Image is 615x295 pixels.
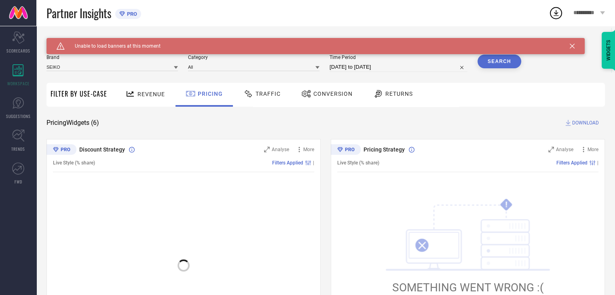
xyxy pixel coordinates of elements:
span: SOMETHING WENT WRONG :( [392,281,544,294]
svg: Zoom [548,147,554,152]
span: Traffic [256,91,281,97]
span: Analyse [556,147,573,152]
span: SUGGESTIONS [6,113,31,119]
span: Category [188,55,319,60]
span: | [313,160,314,166]
div: Premium [331,144,361,156]
span: Discount Strategy [79,146,125,153]
span: Brand [46,55,178,60]
span: Pricing Strategy [364,146,405,153]
span: TRENDS [11,146,25,152]
span: Analyse [272,147,289,152]
input: Select time period [330,62,467,72]
span: WORKSPACE [7,80,30,86]
span: Unable to load banners at this moment [65,43,161,49]
span: Live Style (% share) [337,160,379,166]
span: Live Style (% share) [53,160,95,166]
span: Filters Applied [272,160,303,166]
div: Open download list [549,6,563,20]
button: Search [478,55,521,68]
svg: Zoom [264,147,270,152]
span: SCORECARDS [6,48,30,54]
span: PRO [125,11,137,17]
span: Returns [385,91,413,97]
span: Partner Insights [46,5,111,21]
span: Pricing [198,91,223,97]
span: FWD [15,179,22,185]
span: Filters Applied [556,160,588,166]
span: Filter By Use-Case [51,89,107,99]
span: More [588,147,598,152]
span: | [597,160,598,166]
div: Premium [46,144,76,156]
span: More [303,147,314,152]
span: DOWNLOAD [572,119,599,127]
span: Time Period [330,55,467,60]
tspan: ! [505,200,507,209]
span: SYSTEM WORKSPACE [46,38,103,44]
span: Conversion [313,91,353,97]
span: Revenue [137,91,165,97]
span: Pricing Widgets ( 6 ) [46,119,99,127]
